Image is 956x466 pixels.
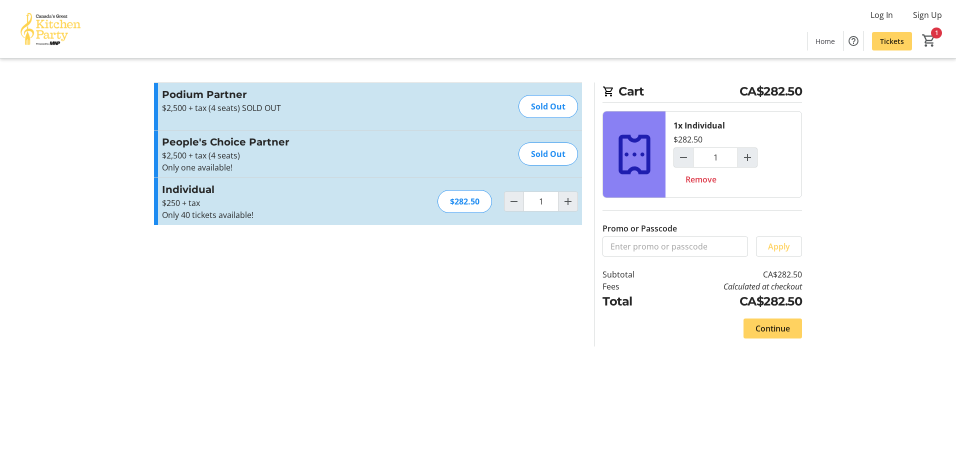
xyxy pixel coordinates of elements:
[674,148,693,167] button: Decrement by one
[162,102,380,114] p: $2,500 + tax (4 seats) SOLD OUT
[738,148,757,167] button: Increment by one
[558,192,577,211] button: Increment by one
[870,9,893,21] span: Log In
[880,36,904,46] span: Tickets
[743,318,802,338] button: Continue
[602,82,802,103] h2: Cart
[602,280,660,292] td: Fees
[815,36,835,46] span: Home
[162,182,380,197] h3: Individual
[913,9,942,21] span: Sign Up
[437,190,492,213] div: $282.50
[162,87,380,102] h3: Podium Partner
[756,236,802,256] button: Apply
[518,142,578,165] div: Sold Out
[518,95,578,118] div: Sold Out
[162,161,380,173] p: Only one available!
[872,32,912,50] a: Tickets
[602,236,748,256] input: Enter promo or passcode
[905,7,950,23] button: Sign Up
[162,209,380,221] p: Only 40 tickets available!
[660,292,802,310] td: CA$282.50
[685,173,716,185] span: Remove
[602,292,660,310] td: Total
[693,147,738,167] input: Individual Quantity
[162,149,380,161] p: $2,500 + tax (4 seats)
[755,322,790,334] span: Continue
[739,82,802,100] span: CA$282.50
[523,191,558,211] input: Individual Quantity
[162,134,380,149] h3: People's Choice Partner
[920,31,938,49] button: Cart
[843,31,863,51] button: Help
[660,268,802,280] td: CA$282.50
[660,280,802,292] td: Calculated at checkout
[162,197,380,209] p: $250 + tax
[6,4,95,54] img: Canada’s Great Kitchen Party's Logo
[673,169,728,189] button: Remove
[673,133,702,145] div: $282.50
[602,222,677,234] label: Promo or Passcode
[862,7,901,23] button: Log In
[504,192,523,211] button: Decrement by one
[673,119,725,131] div: 1x Individual
[807,32,843,50] a: Home
[602,268,660,280] td: Subtotal
[768,240,790,252] span: Apply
